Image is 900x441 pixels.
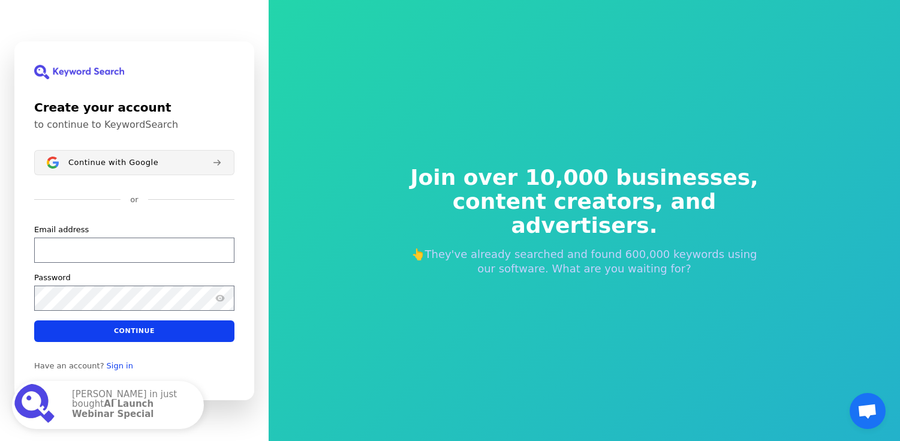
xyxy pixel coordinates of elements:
[72,389,192,421] p: [PERSON_NAME] in just bought
[34,65,124,79] img: KeywordSearch
[34,150,234,175] button: Sign in with GoogleContinue with Google
[850,393,886,429] a: Open chat
[213,290,227,305] button: Show password
[34,224,89,235] label: Email address
[402,166,767,190] span: Join over 10,000 businesses,
[34,320,234,341] button: Continue
[34,119,234,131] p: to continue to KeywordSearch
[402,247,767,276] p: 👆They've already searched and found 600,000 keywords using our software. What are you waiting for?
[34,361,104,370] span: Have an account?
[107,361,133,370] a: Sign in
[14,383,58,427] img: AI Launch Webinar Special
[72,398,154,419] strong: AI Launch Webinar Special
[34,98,234,116] h1: Create your account
[47,157,59,169] img: Sign in with Google
[34,272,71,283] label: Password
[402,190,767,238] span: content creators, and advertisers.
[68,157,158,167] span: Continue with Google
[130,194,138,205] p: or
